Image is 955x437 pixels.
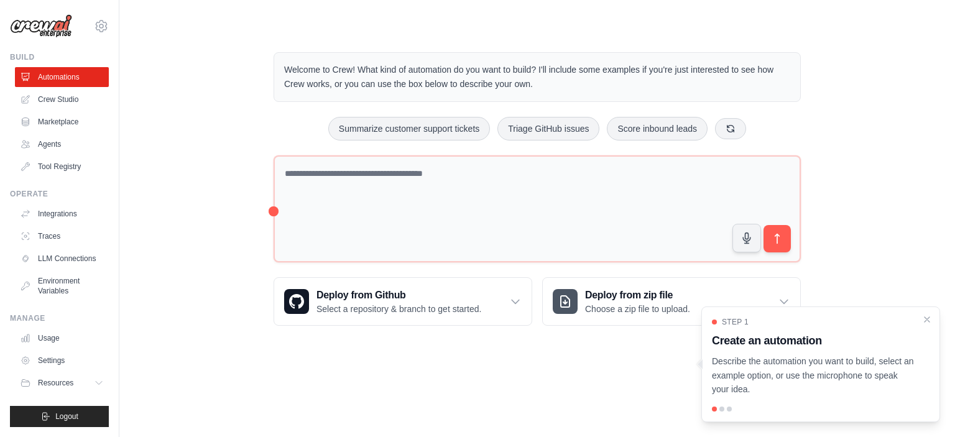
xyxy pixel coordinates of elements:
span: Logout [55,412,78,421]
a: Usage [15,328,109,348]
span: Step 1 [722,317,749,327]
div: Build [10,52,109,62]
button: Summarize customer support tickets [328,117,490,140]
a: Marketplace [15,112,109,132]
a: Tool Registry [15,157,109,177]
button: Triage GitHub issues [497,117,599,140]
a: Agents [15,134,109,154]
h3: Deploy from zip file [585,288,690,303]
p: Select a repository & branch to get started. [316,303,481,315]
img: Logo [10,14,72,38]
span: Resources [38,378,73,388]
button: Resources [15,373,109,393]
p: Welcome to Crew! What kind of automation do you want to build? I'll include some examples if you'... [284,63,790,91]
a: Automations [15,67,109,87]
div: Operate [10,189,109,199]
a: Traces [15,226,109,246]
h3: Create an automation [712,332,915,349]
div: Manage [10,313,109,323]
button: Score inbound leads [607,117,708,140]
a: Settings [15,351,109,370]
a: LLM Connections [15,249,109,269]
button: Logout [10,406,109,427]
a: Integrations [15,204,109,224]
a: Crew Studio [15,90,109,109]
a: Environment Variables [15,271,109,301]
h3: Deploy from Github [316,288,481,303]
button: Close walkthrough [922,315,932,324]
p: Choose a zip file to upload. [585,303,690,315]
p: Describe the automation you want to build, select an example option, or use the microphone to spe... [712,354,915,397]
